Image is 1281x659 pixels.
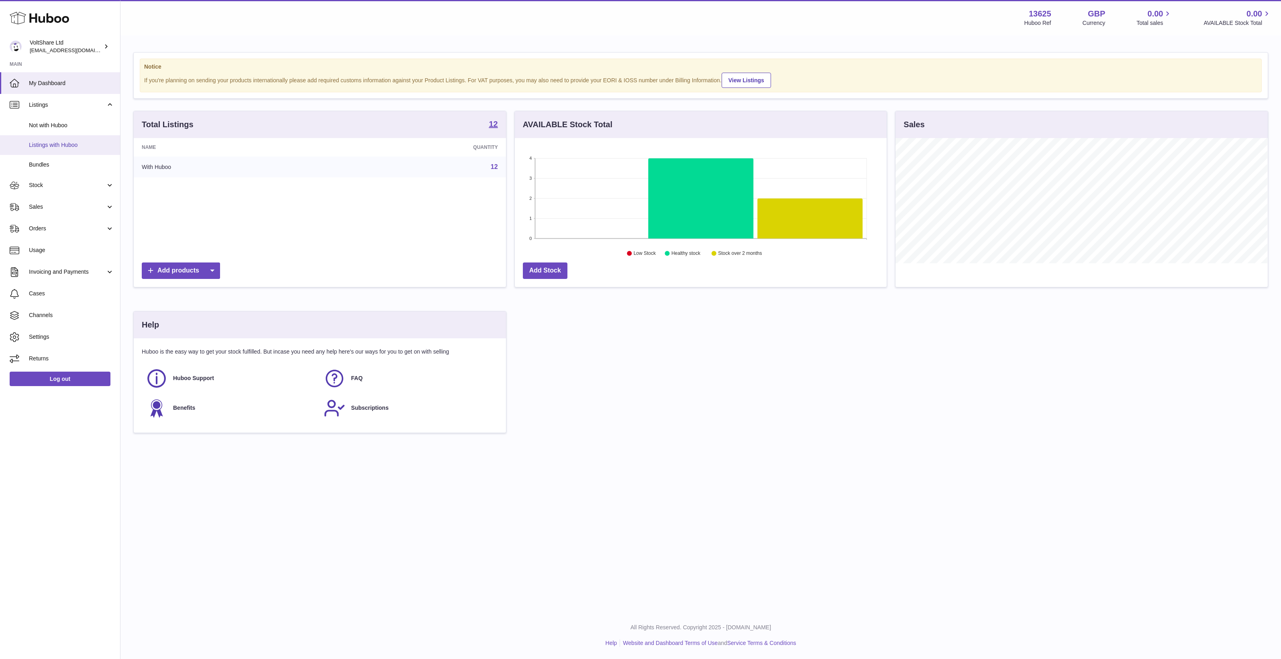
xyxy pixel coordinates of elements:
[529,176,532,181] text: 3
[722,73,771,88] a: View Listings
[144,71,1257,88] div: If you're planning on sending your products internationally please add required customs informati...
[29,79,114,87] span: My Dashboard
[523,119,612,130] h3: AVAILABLE Stock Total
[1136,8,1172,27] a: 0.00 Total sales
[523,262,567,279] a: Add Stock
[529,216,532,221] text: 1
[146,397,316,419] a: Benefits
[29,246,114,254] span: Usage
[29,268,106,276] span: Invoicing and Payments
[10,41,22,53] img: internalAdmin-13625@internal.huboo.com
[144,63,1257,71] strong: Notice
[29,141,114,149] span: Listings with Huboo
[29,355,114,362] span: Returns
[29,181,106,189] span: Stock
[142,348,498,356] p: Huboo is the easy way to get your stock fulfilled. But incase you need any help here's our ways f...
[29,101,106,109] span: Listings
[142,319,159,330] h3: Help
[634,251,656,256] text: Low Stock
[1246,8,1262,19] span: 0.00
[1203,8,1271,27] a: 0.00 AVAILABLE Stock Total
[146,368,316,389] a: Huboo Support
[904,119,924,130] h3: Sales
[30,39,102,54] div: VoltShare Ltd
[324,368,494,389] a: FAQ
[134,138,330,157] th: Name
[620,639,796,647] li: and
[29,311,114,319] span: Channels
[1136,19,1172,27] span: Total sales
[29,203,106,211] span: Sales
[529,156,532,161] text: 4
[142,119,194,130] h3: Total Listings
[134,157,330,177] td: With Huboo
[529,236,532,241] text: 0
[671,251,701,256] text: Healthy stock
[351,404,388,412] span: Subscriptions
[1203,19,1271,27] span: AVAILABLE Stock Total
[351,374,363,382] span: FAQ
[1148,8,1163,19] span: 0.00
[1029,8,1051,19] strong: 13625
[489,120,498,130] a: 12
[29,122,114,129] span: Not with Huboo
[718,251,762,256] text: Stock over 2 months
[142,262,220,279] a: Add products
[29,225,106,232] span: Orders
[1024,19,1051,27] div: Huboo Ref
[623,640,718,646] a: Website and Dashboard Terms of Use
[606,640,617,646] a: Help
[29,161,114,169] span: Bundles
[330,138,506,157] th: Quantity
[29,333,114,341] span: Settings
[324,397,494,419] a: Subscriptions
[727,640,796,646] a: Service Terms & Conditions
[1083,19,1106,27] div: Currency
[489,120,498,128] strong: 12
[491,163,498,170] a: 12
[173,404,195,412] span: Benefits
[30,47,118,53] span: [EMAIL_ADDRESS][DOMAIN_NAME]
[10,372,110,386] a: Log out
[529,196,532,201] text: 2
[29,290,114,297] span: Cases
[173,374,214,382] span: Huboo Support
[1088,8,1105,19] strong: GBP
[127,624,1275,631] p: All Rights Reserved. Copyright 2025 - [DOMAIN_NAME]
